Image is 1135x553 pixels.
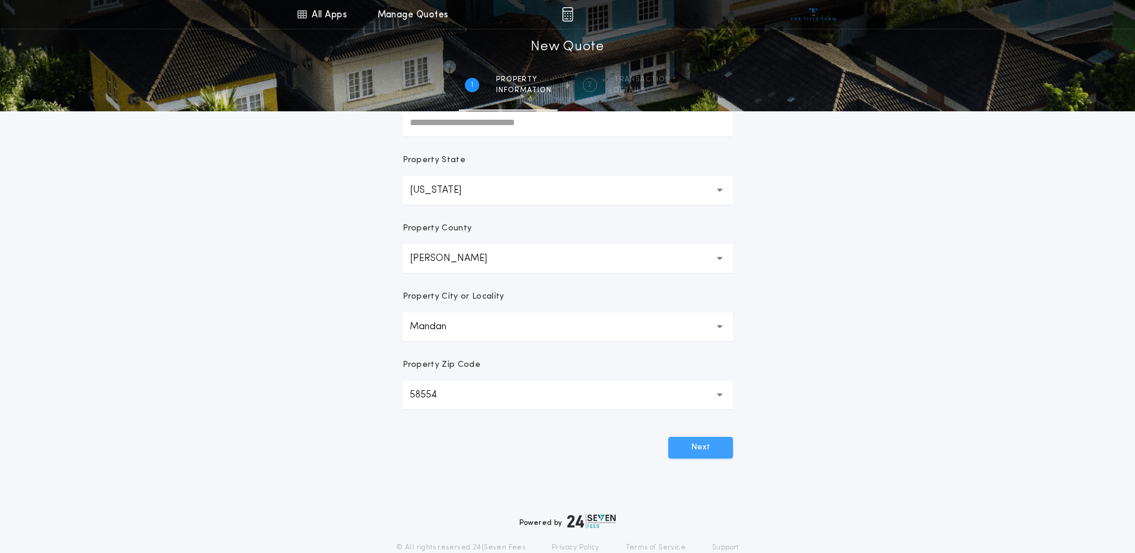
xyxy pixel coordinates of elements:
p: 58554 [410,388,456,402]
p: Property State [403,154,465,166]
img: logo [567,514,616,528]
button: [PERSON_NAME] [403,244,733,273]
p: Property County [403,223,472,235]
span: details [614,86,671,95]
h2: 2 [588,80,592,90]
span: information [496,86,552,95]
span: Property [496,75,552,84]
a: Terms of Service [626,543,686,552]
img: vs-icon [791,8,836,20]
img: img [562,7,573,22]
h1: New Quote [531,38,604,57]
p: © All rights reserved. 24|Seven Fees [396,543,525,552]
a: Support [712,543,739,552]
p: Property City or Locality [403,291,504,303]
button: 58554 [403,381,733,409]
p: Property Zip Code [403,359,480,371]
button: [US_STATE] [403,176,733,205]
button: Next [668,437,733,458]
h2: 1 [471,80,473,90]
div: Powered by [519,514,616,528]
span: Transaction [614,75,671,84]
p: Mandan [410,320,465,334]
button: Mandan [403,312,733,341]
a: Privacy Policy [552,543,600,552]
p: [US_STATE] [410,183,480,197]
p: [PERSON_NAME] [410,251,506,266]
